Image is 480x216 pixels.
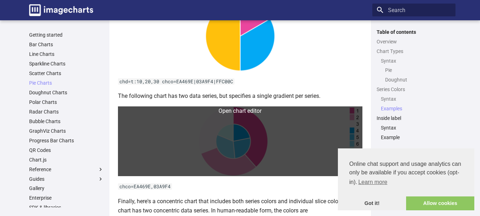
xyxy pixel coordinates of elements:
[381,134,451,141] a: Example
[29,176,104,182] label: Guides
[29,80,104,86] a: Pie Charts
[118,1,362,71] img: chart
[29,4,93,16] img: logo
[377,48,451,54] a: Chart Types
[357,177,388,188] a: learn more about cookies
[338,148,474,210] div: cookieconsent
[377,115,451,121] a: Inside label
[385,67,451,73] a: Pie
[372,4,455,16] input: Search
[385,77,451,83] a: Doughnut
[377,58,451,83] nav: Chart Types
[349,160,463,188] span: Online chat support and usage analytics can only be available if you accept cookies (opt-in).
[372,29,455,35] label: Table of contents
[118,78,234,85] code: chd=t:10,20,30 chco=EA469E|03A9F4|FFC00C
[381,58,451,64] a: Syntax
[118,91,362,101] p: The following chart has two data series, but specifies a single gradient per series.
[29,128,104,134] a: GraphViz Charts
[118,183,172,190] code: chco=EA469E,03A9F4
[29,70,104,77] a: Scatter Charts
[29,118,104,125] a: Bubble Charts
[29,166,104,173] label: Reference
[29,185,104,191] a: Gallery
[372,29,455,141] nav: Table of contents
[377,96,451,112] nav: Series Colors
[29,109,104,115] a: Radar Charts
[406,196,474,211] a: allow cookies
[29,204,104,211] a: SDK & libraries
[381,125,451,131] a: Syntax
[381,105,451,112] a: Examples
[29,137,104,144] a: Progress Bar Charts
[338,196,406,211] a: dismiss cookie message
[29,32,104,38] a: Getting started
[29,195,104,201] a: Enterprise
[29,51,104,57] a: Line Charts
[29,99,104,105] a: Polar Charts
[29,60,104,67] a: Sparkline Charts
[377,38,451,45] a: Overview
[29,89,104,96] a: Doughnut Charts
[29,41,104,48] a: Bar Charts
[381,67,451,83] nav: Syntax
[377,86,451,93] a: Series Colors
[381,96,451,102] a: Syntax
[26,1,96,19] a: Image-Charts documentation
[29,157,104,163] a: Chart.js
[29,147,104,153] a: QR Codes
[377,125,451,141] nav: Inside label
